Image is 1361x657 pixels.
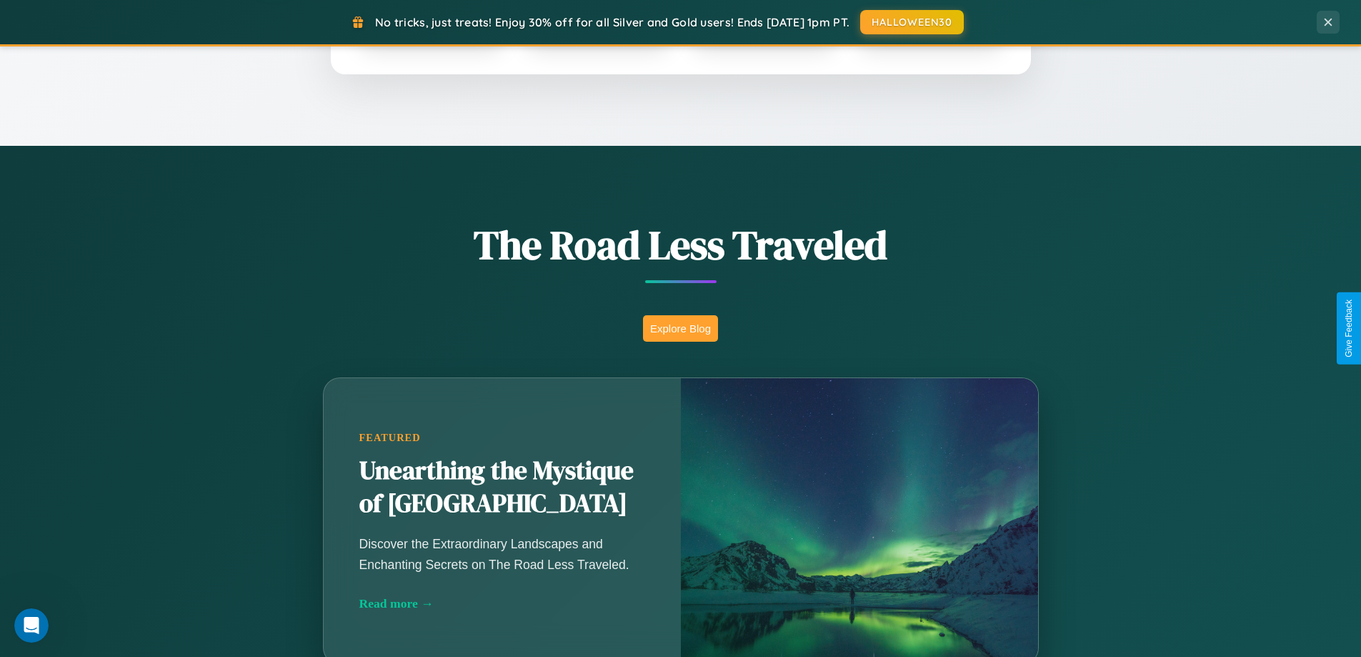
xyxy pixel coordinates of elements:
h1: The Road Less Traveled [252,217,1110,272]
iframe: Intercom live chat [14,608,49,643]
div: Read more → [359,596,645,611]
div: Give Feedback [1344,300,1354,357]
button: Explore Blog [643,315,718,342]
h2: Unearthing the Mystique of [GEOGRAPHIC_DATA] [359,455,645,520]
p: Discover the Extraordinary Landscapes and Enchanting Secrets on The Road Less Traveled. [359,534,645,574]
div: Featured [359,432,645,444]
span: No tricks, just treats! Enjoy 30% off for all Silver and Gold users! Ends [DATE] 1pm PT. [375,15,849,29]
button: HALLOWEEN30 [860,10,964,34]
